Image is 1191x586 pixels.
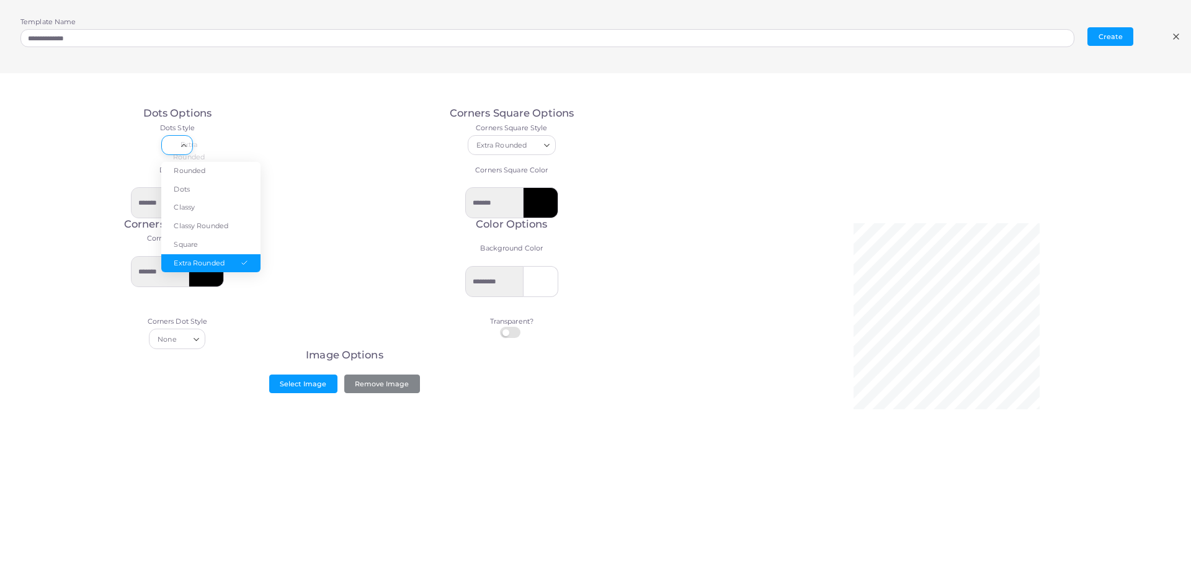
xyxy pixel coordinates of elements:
[159,166,195,175] label: Dots Color
[160,123,195,133] label: Dots Style
[161,217,261,236] li: Classy Rounded
[148,317,208,327] label: Corners Dot Style
[344,375,420,393] button: Remove Image
[161,236,261,254] li: Square
[161,254,261,273] li: Extra Rounded
[161,162,261,180] li: Rounded
[530,138,539,152] input: Search for option
[17,349,672,362] h3: Image Options
[161,180,261,199] li: Dots
[490,317,533,327] label: Transparent?
[171,139,206,164] span: Extra Rounded
[17,107,338,120] h3: Dots Options
[20,17,76,27] label: Template Name
[1087,27,1133,46] button: Create
[149,329,205,348] div: Search for option
[269,375,337,393] button: Select Image
[351,107,672,120] h3: Corners Square Options
[476,123,547,133] label: Corners Square Style
[475,139,529,152] span: Extra Rounded
[351,218,672,231] h3: Color Options
[161,198,261,217] li: Classy
[17,218,338,231] h3: Corners Dot Options
[156,333,178,346] span: None
[475,166,548,175] label: Corners Square Color
[179,332,189,346] input: Search for option
[161,135,193,155] div: Search for option
[468,135,556,155] div: Search for option
[147,234,208,244] label: Corners Dot Color
[480,244,543,254] label: Background Color
[167,138,176,152] input: Search for option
